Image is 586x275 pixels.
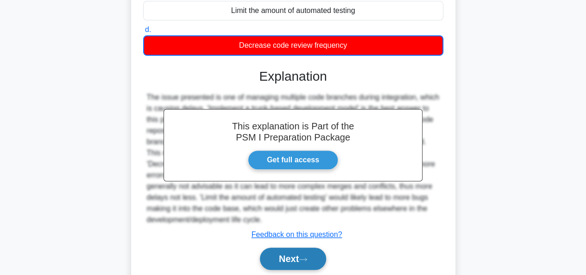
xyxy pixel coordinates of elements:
a: Get full access [248,150,338,170]
button: Next [260,248,326,270]
div: The issue presented is one of managing multiple code branches during integration, which is causin... [147,92,440,225]
h3: Explanation [149,69,438,84]
div: Limit the amount of automated testing [143,1,443,20]
span: d. [145,26,151,33]
div: Decrease code review frequency [143,35,443,56]
a: Feedback on this question? [252,230,342,238]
